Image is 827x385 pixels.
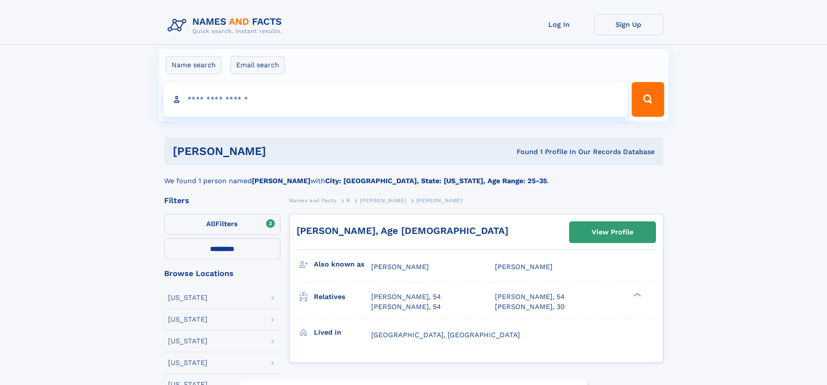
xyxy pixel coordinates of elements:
[314,257,371,272] h3: Also known as
[371,302,441,312] a: [PERSON_NAME], 54
[168,359,208,366] div: [US_STATE]
[325,177,547,185] b: City: [GEOGRAPHIC_DATA], State: [US_STATE], Age Range: 25-35
[631,292,642,298] div: ❯
[164,14,289,37] img: Logo Names and Facts
[168,316,208,323] div: [US_STATE]
[495,302,565,312] a: [PERSON_NAME], 30
[371,331,520,339] span: [GEOGRAPHIC_DATA], [GEOGRAPHIC_DATA]
[168,338,208,345] div: [US_STATE]
[166,56,221,74] label: Name search
[416,197,463,204] span: [PERSON_NAME]
[168,294,208,301] div: [US_STATE]
[163,82,628,117] input: search input
[524,14,594,35] a: Log In
[314,325,371,340] h3: Lived in
[164,197,280,204] div: Filters
[297,225,508,236] a: [PERSON_NAME], Age [DEMOGRAPHIC_DATA]
[164,165,663,186] div: We found 1 person named with .
[360,195,406,206] a: [PERSON_NAME]
[592,222,633,242] div: View Profile
[346,195,350,206] a: R
[495,292,565,302] a: [PERSON_NAME], 54
[206,220,215,228] span: All
[231,56,285,74] label: Email search
[570,222,656,243] a: View Profile
[594,14,663,35] a: Sign Up
[495,263,553,271] span: [PERSON_NAME]
[360,197,406,204] span: [PERSON_NAME]
[314,290,371,304] h3: Relatives
[391,147,655,157] div: Found 1 Profile In Our Records Database
[252,177,310,185] b: [PERSON_NAME]
[289,195,337,206] a: Names and Facts
[346,197,350,204] span: R
[632,82,664,117] button: Search Button
[173,146,392,157] h1: [PERSON_NAME]
[164,270,280,277] div: Browse Locations
[371,263,429,271] span: [PERSON_NAME]
[371,292,441,302] a: [PERSON_NAME], 54
[164,214,280,235] label: Filters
